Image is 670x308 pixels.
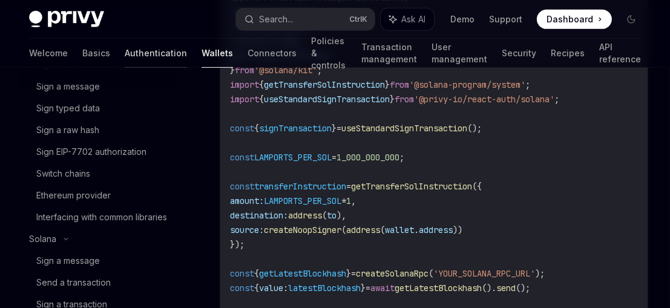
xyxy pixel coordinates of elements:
[236,8,374,30] button: Search...CtrlK
[551,39,585,68] a: Recipes
[332,152,337,163] span: =
[395,94,414,105] span: from
[502,39,536,68] a: Security
[230,123,254,134] span: const
[395,283,482,293] span: getLatestBlockhash
[254,123,259,134] span: {
[230,94,259,105] span: import
[19,141,174,163] a: Sign EIP-7702 authorization
[341,224,346,235] span: (
[332,123,337,134] span: }
[419,224,453,235] span: address
[19,250,174,272] a: Sign a message
[19,119,174,141] a: Sign a raw hash
[29,232,56,246] div: Solana
[254,181,346,192] span: transferInstruction
[230,224,264,235] span: source:
[381,8,434,30] button: Ask AI
[19,272,174,293] a: Send a transaction
[525,79,530,90] span: ;
[370,283,395,293] span: await
[36,101,100,116] div: Sign typed data
[429,268,433,279] span: (
[36,210,167,224] div: Interfacing with common libraries
[19,185,174,206] a: Ethereum provider
[346,224,380,235] span: address
[288,283,361,293] span: latestBlockhash
[259,94,264,105] span: {
[380,224,385,235] span: (
[433,268,535,279] span: 'YOUR_SOLANA_RPC_URL'
[288,210,322,221] span: address
[496,283,516,293] span: send
[235,65,254,76] span: from
[36,123,99,137] div: Sign a raw hash
[230,239,245,250] span: });
[19,163,174,185] a: Switch chains
[547,13,593,25] span: Dashboard
[537,10,612,29] a: Dashboard
[125,39,187,68] a: Authentication
[82,39,110,68] a: Basics
[366,283,370,293] span: =
[264,224,341,235] span: createNoopSigner
[322,210,327,221] span: (
[337,123,341,134] span: =
[36,166,90,181] div: Switch chains
[472,181,482,192] span: ({
[264,79,385,90] span: getTransferSolInstruction
[264,94,390,105] span: useStandardSignTransaction
[356,268,429,279] span: createSolanaRpc
[399,152,404,163] span: ;
[259,123,332,134] span: signTransaction
[390,79,409,90] span: from
[489,13,522,25] a: Support
[622,10,641,29] button: Toggle dark mode
[230,79,259,90] span: import
[482,283,496,293] span: ().
[259,283,283,293] span: value
[254,268,259,279] span: {
[230,181,254,192] span: const
[351,181,472,192] span: getTransferSolInstruction
[259,12,293,27] div: Search...
[349,15,367,24] span: Ctrl K
[450,13,475,25] a: Demo
[385,79,390,90] span: }
[337,210,346,221] span: ),
[19,97,174,119] a: Sign typed data
[254,283,259,293] span: {
[248,39,297,68] a: Connectors
[36,188,111,203] div: Ethereum provider
[554,94,559,105] span: ;
[337,152,399,163] span: 1_000_000_000
[254,65,317,76] span: '@solana/kit'
[432,39,487,68] a: User management
[361,283,366,293] span: }
[351,195,356,206] span: ,
[467,123,482,134] span: ();
[390,94,395,105] span: }
[254,152,332,163] span: LAMPORTS_PER_SOL
[346,195,351,206] span: 1
[414,224,419,235] span: .
[29,11,104,28] img: dark logo
[264,195,341,206] span: LAMPORTS_PER_SOL
[599,39,641,68] a: API reference
[341,123,467,134] span: useStandardSignTransaction
[230,65,235,76] span: }
[327,210,337,221] span: to
[230,268,254,279] span: const
[453,224,462,235] span: ))
[351,268,356,279] span: =
[230,152,254,163] span: const
[29,39,68,68] a: Welcome
[361,39,417,68] a: Transaction management
[311,39,347,68] a: Policies & controls
[346,181,351,192] span: =
[259,79,264,90] span: {
[385,224,414,235] span: wallet
[346,268,351,279] span: }
[401,13,425,25] span: Ask AI
[36,254,100,268] div: Sign a message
